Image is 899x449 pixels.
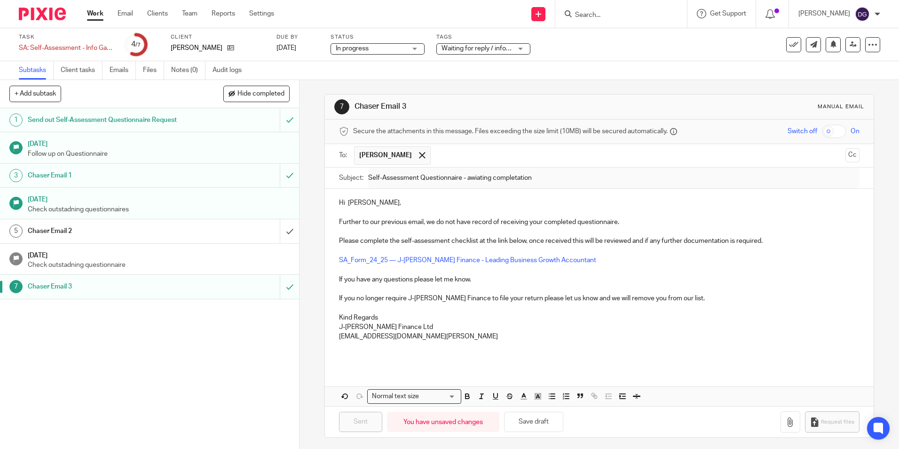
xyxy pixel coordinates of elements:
[143,61,164,80] a: Files
[28,205,290,214] p: Check outstadning questionnaires
[339,257,596,264] a: SA_Form_24_25 — J-[PERSON_NAME] Finance - Leading Business Growth Accountant
[110,61,136,80] a: Emails
[171,43,222,53] p: [PERSON_NAME]
[171,61,205,80] a: Notes (0)
[331,33,425,41] label: Status
[845,148,860,162] button: Cc
[28,260,290,270] p: Check outstadning questionnaire
[710,10,746,17] span: Get Support
[574,11,659,20] input: Search
[367,389,461,404] div: Search for option
[336,45,369,52] span: In progress
[339,173,363,183] label: Subject:
[19,61,54,80] a: Subtasks
[28,224,189,238] h1: Chaser Email 2
[818,103,864,111] div: Manual email
[182,9,197,18] a: Team
[805,411,860,433] button: Request files
[788,127,817,136] span: Switch off
[276,45,296,51] span: [DATE]
[9,224,23,238] div: 5
[9,280,23,293] div: 7
[339,313,859,322] p: Kind Regards
[135,42,141,48] small: /7
[370,392,421,401] span: Normal text size
[504,412,563,432] button: Save draft
[355,102,619,112] h1: Chaser Email 3
[334,99,349,114] div: 7
[19,8,66,20] img: Pixie
[87,9,103,18] a: Work
[339,151,349,160] label: To:
[353,127,668,136] span: Secure the attachments in this message. Files exceeding the size limit (10MB) will be secured aut...
[9,86,61,102] button: + Add subtask
[339,236,859,246] p: Please complete the self-assessment checklist at the link below, once received this will be revie...
[249,9,274,18] a: Settings
[9,169,23,182] div: 3
[851,127,860,136] span: On
[147,9,168,18] a: Clients
[855,7,870,22] img: svg%3E
[339,217,859,227] p: Further to our previous email, we do not have record of receiving your completed questionnaire.
[28,168,189,183] h1: Chaser Email 1
[213,61,249,80] a: Audit logs
[28,280,189,294] h1: Chaser Email 3
[339,412,382,432] input: Sent
[28,113,189,127] h1: Send out Self-Assessment Questionnaire Request
[422,392,456,401] input: Search for option
[339,275,859,284] p: If you have any questions please let me know.
[387,412,499,432] div: You have unsaved changes
[276,33,319,41] label: Due by
[436,33,530,41] label: Tags
[19,33,113,41] label: Task
[339,294,859,303] p: If you no longer require J-[PERSON_NAME] Finance to file your return please let us know and we wi...
[212,9,235,18] a: Reports
[61,61,103,80] a: Client tasks
[821,418,854,426] span: Request files
[339,322,859,332] p: J-[PERSON_NAME] Finance Ltd
[237,90,284,98] span: Hide completed
[442,45,528,52] span: Waiting for reply / information
[171,33,265,41] label: Client
[28,149,290,159] p: Follow up on Questionnaire
[28,192,290,204] h1: [DATE]
[798,9,850,18] p: [PERSON_NAME]
[9,113,23,127] div: 1
[28,249,290,260] h1: [DATE]
[223,86,290,102] button: Hide completed
[118,9,133,18] a: Email
[359,151,412,160] span: [PERSON_NAME]
[339,332,859,341] p: [EMAIL_ADDRESS][DOMAIN_NAME][PERSON_NAME]
[339,198,859,208] p: Hi [PERSON_NAME],
[19,43,113,53] div: SA: Self-Assessment - Info Gather
[28,137,290,149] h1: [DATE]
[131,39,141,50] div: 4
